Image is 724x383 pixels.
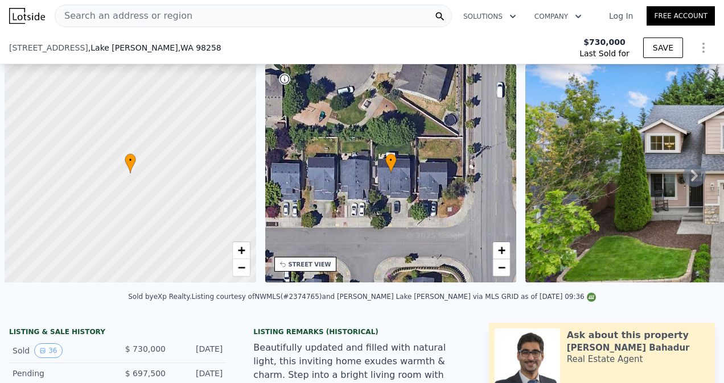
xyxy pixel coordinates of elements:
button: SAVE [643,38,683,58]
div: • [385,153,397,173]
span: − [237,260,245,274]
span: , WA 98258 [178,43,221,52]
span: Last Sold for [579,48,630,59]
div: [DATE] [175,368,223,379]
img: Lotside [9,8,45,24]
span: + [237,243,245,257]
div: [DATE] [175,343,223,358]
div: Listing courtesy of NWMLS (#2374765) and [PERSON_NAME] Lake [PERSON_NAME] via MLS GRID as of [DAT... [192,293,596,301]
span: • [125,155,136,165]
span: $ 697,500 [125,369,166,378]
div: • [125,153,136,173]
div: LISTING & SALE HISTORY [9,327,226,339]
button: Solutions [454,6,525,27]
a: Free Account [647,6,715,26]
div: Sold by eXp Realty . [128,293,191,301]
a: Log In [595,10,647,22]
span: , Lake [PERSON_NAME] [88,42,221,53]
a: Zoom out [233,259,250,276]
div: Real Estate Agent [567,353,643,365]
div: Listing Remarks (Historical) [253,327,470,336]
span: • [385,155,397,165]
span: $ 730,000 [125,344,166,353]
div: Sold [13,343,109,358]
span: + [498,243,505,257]
a: Zoom in [233,242,250,259]
a: Zoom out [493,259,510,276]
button: View historical data [34,343,62,358]
button: Show Options [692,36,715,59]
img: NWMLS Logo [587,293,596,302]
button: Company [525,6,591,27]
div: STREET VIEW [289,260,331,269]
span: $730,000 [583,36,626,48]
a: Zoom in [493,242,510,259]
div: Pending [13,368,109,379]
span: Search an address or region [55,9,192,23]
div: Ask about this property [567,328,689,342]
div: [PERSON_NAME] Bahadur [567,342,690,353]
span: [STREET_ADDRESS] [9,42,88,53]
span: − [498,260,505,274]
